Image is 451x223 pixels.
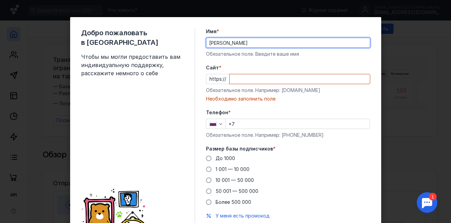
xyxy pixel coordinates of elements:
div: 1 [15,4,23,12]
span: Чтобы мы могли предоставить вам индивидуальную поддержку, расскажите немного о себе [81,53,184,77]
span: 50 001 — 500 000 [216,188,258,194]
span: Телефон [206,109,228,116]
span: 1 001 — 10 000 [216,166,249,172]
span: До 1000 [216,155,235,161]
button: У меня есть промокод [216,212,270,219]
div: Необходимо заполнить поле [206,95,370,102]
span: Более 500 000 [216,199,251,205]
div: Обязательное поле. Например: [DOMAIN_NAME] [206,87,370,94]
span: У меня есть промокод [216,213,270,219]
div: Обязательное поле. Введите ваше имя [206,51,370,57]
span: Cайт [206,64,219,71]
span: Имя [206,28,217,35]
span: Размер базы подписчиков [206,145,273,152]
span: 10 001 — 50 000 [216,177,254,183]
span: Добро пожаловать в [GEOGRAPHIC_DATA] [81,28,184,47]
div: Обязательное поле. Например: [PHONE_NUMBER] [206,132,370,139]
